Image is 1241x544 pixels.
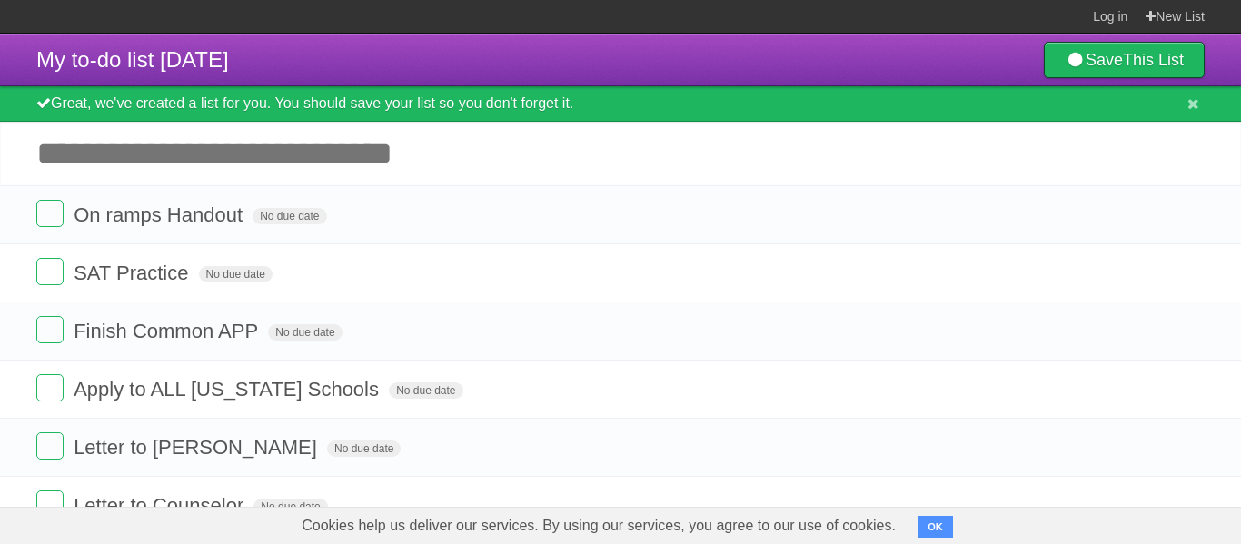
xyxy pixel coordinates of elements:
label: Done [36,316,64,343]
span: Apply to ALL [US_STATE] Schools [74,378,383,401]
span: On ramps Handout [74,203,247,226]
span: My to-do list [DATE] [36,47,229,72]
span: No due date [253,208,326,224]
span: Finish Common APP [74,320,263,342]
span: No due date [199,266,273,282]
span: Letter to [PERSON_NAME] [74,436,322,459]
span: Cookies help us deliver our services. By using our services, you agree to our use of cookies. [283,508,914,544]
span: SAT Practice [74,262,193,284]
a: SaveThis List [1044,42,1205,78]
label: Done [36,432,64,460]
span: No due date [268,324,342,341]
span: Letter to Counselor [74,494,248,517]
span: No due date [327,440,401,457]
span: No due date [389,382,462,399]
label: Done [36,200,64,227]
button: OK [918,516,953,538]
label: Done [36,258,64,285]
label: Done [36,374,64,401]
span: No due date [253,499,327,515]
b: This List [1123,51,1184,69]
label: Done [36,490,64,518]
